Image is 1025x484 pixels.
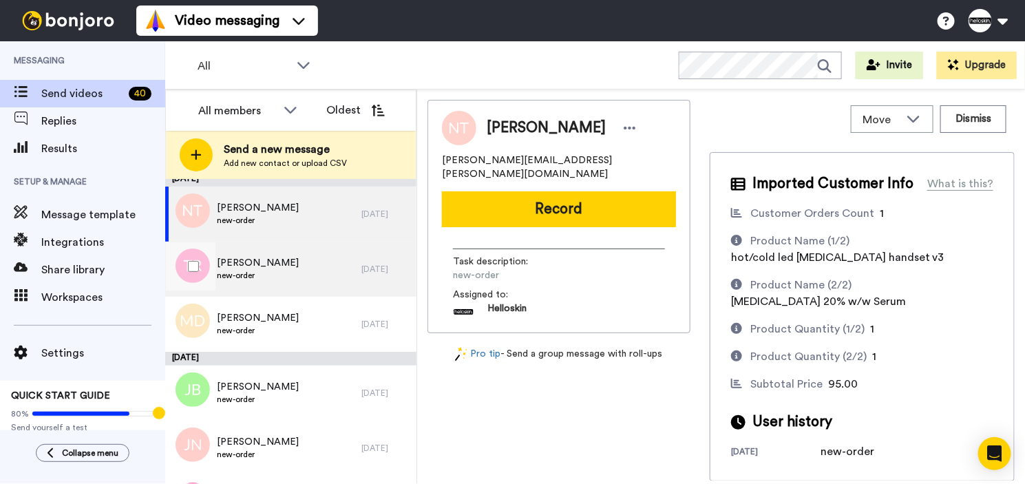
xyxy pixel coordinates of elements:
span: All [198,58,290,74]
span: Replies [41,113,165,129]
span: [PERSON_NAME] [217,201,299,215]
div: new-order [821,443,889,460]
img: e0e33554-603b-457b-bab1-c5d4e16e99df-1743977302.jpg [453,302,474,322]
span: Send a new message [224,141,347,158]
span: Send yourself a test [11,422,154,433]
div: [DATE] [165,352,416,366]
span: new-order [217,270,299,281]
span: [PERSON_NAME] [217,256,299,270]
img: vm-color.svg [145,10,167,32]
div: Subtotal Price [750,376,823,392]
a: Pro tip [455,347,500,361]
div: What is this? [927,176,993,192]
span: Video messaging [175,11,279,30]
span: Send videos [41,85,123,102]
div: Product Name (2/2) [750,277,852,293]
span: Share library [41,262,165,278]
div: All members [198,103,277,119]
div: [DATE] [731,446,821,460]
span: hot/cold led [MEDICAL_DATA] handset v3 [731,252,944,263]
div: 40 [129,87,151,101]
button: Collapse menu [36,444,129,462]
div: - Send a group message with roll-ups [427,347,690,361]
span: Settings [41,345,165,361]
span: Imported Customer Info [752,173,913,194]
img: bj-logo-header-white.svg [17,11,120,30]
span: [PERSON_NAME] [217,435,299,449]
span: Move [863,112,900,128]
span: Helloskin [487,302,527,322]
span: Workspaces [41,289,165,306]
span: Collapse menu [62,448,118,459]
button: Upgrade [937,52,1017,79]
button: Oldest [316,96,395,124]
span: Message template [41,207,165,223]
div: [DATE] [361,319,410,330]
span: User history [752,412,832,432]
div: Open Intercom Messenger [978,437,1011,470]
div: [DATE] [361,388,410,399]
img: jn.png [176,428,210,462]
span: 1 [880,208,884,219]
div: [DATE] [361,209,410,220]
span: Integrations [41,234,165,251]
span: [PERSON_NAME] [217,311,299,325]
span: [PERSON_NAME][EMAIL_ADDRESS][PERSON_NAME][DOMAIN_NAME] [442,154,676,181]
span: 80% [11,408,29,419]
div: Product Name (1/2) [750,233,849,249]
span: new-order [217,394,299,405]
span: Add new contact or upload CSV [224,158,347,169]
div: [DATE] [361,443,410,454]
span: Assigned to: [453,288,549,302]
span: [PERSON_NAME] [217,380,299,394]
span: 1 [870,324,874,335]
img: md.png [176,304,210,338]
img: jb.png [176,372,210,407]
div: Product Quantity (1/2) [750,321,865,337]
span: QUICK START GUIDE [11,391,110,401]
span: [PERSON_NAME] [487,118,606,138]
span: new-order [217,449,299,460]
span: new-order [217,215,299,226]
div: Customer Orders Count [750,205,874,222]
span: Results [41,140,165,157]
span: [MEDICAL_DATA] 20% w/w Serum [731,296,906,307]
span: Task description : [453,255,549,269]
img: Image of Natalie Tabrett [442,111,476,145]
img: nt.png [176,193,210,228]
div: Tooltip anchor [153,407,165,419]
span: 1 [872,351,876,362]
button: Record [442,191,676,227]
div: Product Quantity (2/2) [750,348,867,365]
span: new-order [453,269,584,282]
img: magic-wand.svg [455,347,467,361]
div: [DATE] [165,173,416,187]
div: [DATE] [361,264,410,275]
span: 95.00 [828,379,858,390]
button: Invite [856,52,923,79]
button: Dismiss [940,105,1006,133]
span: new-order [217,325,299,336]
